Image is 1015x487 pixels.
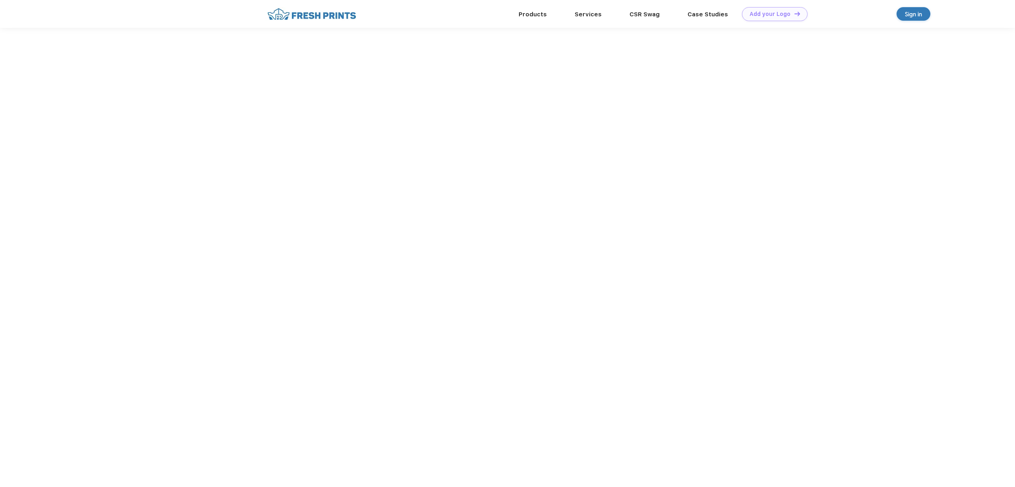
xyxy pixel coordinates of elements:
[575,11,602,18] a: Services
[897,7,930,21] a: Sign in
[794,12,800,16] img: DT
[750,11,790,18] div: Add your Logo
[265,7,358,21] img: fo%20logo%202.webp
[519,11,547,18] a: Products
[905,10,922,19] div: Sign in
[630,11,660,18] a: CSR Swag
